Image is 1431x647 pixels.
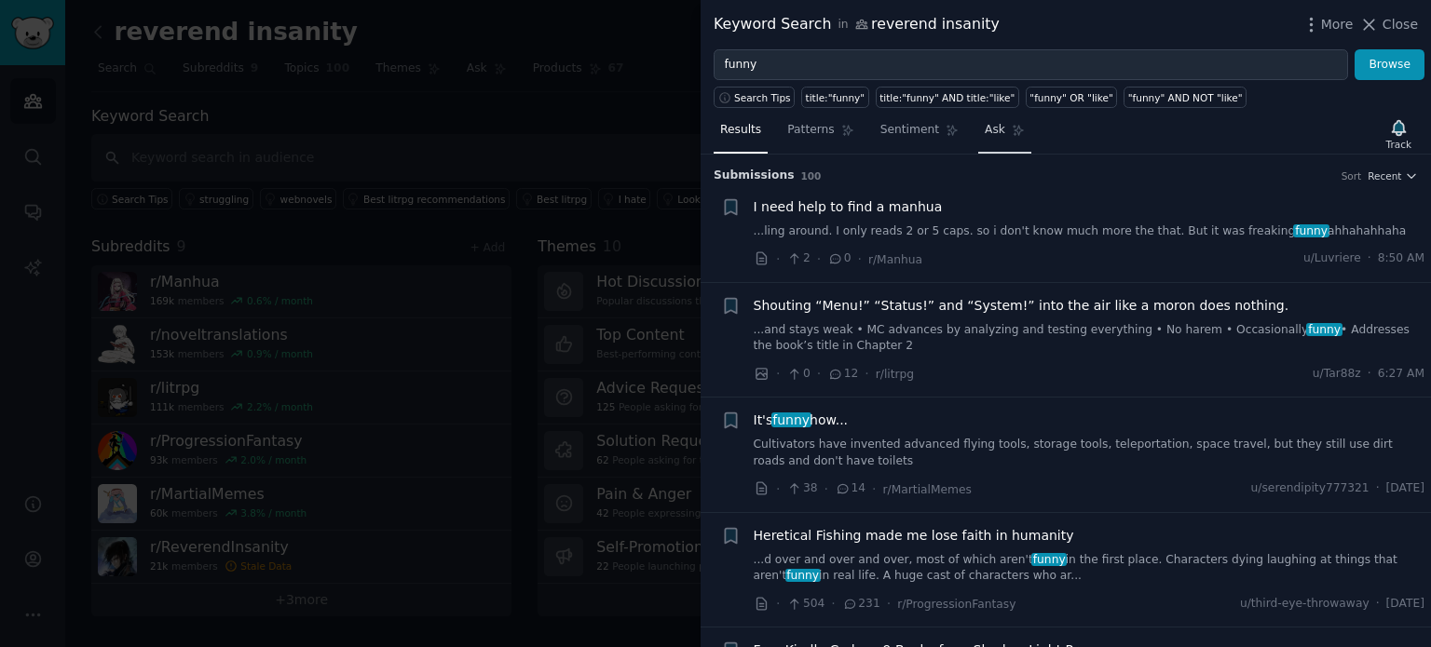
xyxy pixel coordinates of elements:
[1376,596,1380,613] span: ·
[817,364,821,384] span: ·
[1026,87,1117,108] a: "funny" OR "like"
[786,250,810,267] span: 2
[1386,596,1424,613] span: [DATE]
[817,249,821,269] span: ·
[1302,15,1354,34] button: More
[1240,596,1370,613] span: u/third-eye-throwaway
[876,368,914,381] span: r/litrpg
[872,479,876,499] span: ·
[865,364,868,384] span: ·
[1359,15,1418,34] button: Close
[754,197,943,217] a: I need help to find a manhua
[1386,138,1411,151] div: Track
[1380,115,1418,154] button: Track
[754,411,849,430] span: It's how...
[714,13,1000,36] div: Keyword Search reverend insanity
[720,122,761,139] span: Results
[1306,323,1342,336] span: funny
[1313,366,1361,383] span: u/Tar88z
[883,483,972,496] span: r/MartialMemes
[754,437,1425,469] a: Cultivators have invented advanced flying tools, storage tools, teleportation, space travel, but ...
[897,598,1015,611] span: r/ProgressionFantasy
[879,91,1015,104] div: title:"funny" AND title:"like"
[1368,169,1418,182] button: Recent
[786,366,810,383] span: 0
[1368,366,1371,383] span: ·
[838,17,848,34] span: in
[1293,224,1329,237] span: funny
[801,170,822,182] span: 100
[868,253,922,266] span: r/Manhua
[1368,169,1401,182] span: Recent
[1342,169,1362,182] div: Sort
[754,296,1289,316] a: Shouting “Menu!” “Status!” and “System!” into the air like a moron does nothing.
[1368,250,1371,267] span: ·
[714,87,795,108] button: Search Tips
[787,122,834,139] span: Patterns
[776,594,780,613] span: ·
[786,480,817,497] span: 38
[754,411,849,430] a: It'sfunnyhow...
[734,91,791,104] span: Search Tips
[785,569,821,582] span: funny
[1029,91,1112,104] div: "funny" OR "like"
[1128,91,1243,104] div: "funny" AND NOT "like"
[714,115,768,154] a: Results
[978,115,1031,154] a: Ask
[1378,366,1424,383] span: 6:27 AM
[754,526,1074,546] a: Heretical Fishing made me lose faith in humanity
[842,596,880,613] span: 231
[776,364,780,384] span: ·
[858,249,862,269] span: ·
[1321,15,1354,34] span: More
[827,250,851,267] span: 0
[1251,480,1370,497] span: u/serendipity777321
[880,122,939,139] span: Sentiment
[1376,480,1380,497] span: ·
[831,594,835,613] span: ·
[776,249,780,269] span: ·
[1355,49,1424,81] button: Browse
[1124,87,1247,108] a: "funny" AND NOT "like"
[1378,250,1424,267] span: 8:50 AM
[781,115,860,154] a: Patterns
[714,168,795,184] span: Submission s
[1031,553,1067,566] span: funny
[1386,480,1424,497] span: [DATE]
[771,412,811,427] span: funny
[776,479,780,499] span: ·
[1303,250,1361,267] span: u/Luvriere
[825,479,828,499] span: ·
[754,223,1425,240] a: ...ling around. I only reads 2 or 5 caps. so i don't know much more the that. But it was freaking...
[754,552,1425,585] a: ...d over and over and over, most of which aren'tfunnyin the first place. Characters dying laughi...
[985,122,1005,139] span: Ask
[1383,15,1418,34] span: Close
[874,115,965,154] a: Sentiment
[887,594,891,613] span: ·
[835,480,865,497] span: 14
[754,322,1425,355] a: ...and stays weak • MC advances by analyzing and testing everything • No harem • Occasionallyfunn...
[827,366,858,383] span: 12
[714,49,1348,81] input: Try a keyword related to your business
[806,91,865,104] div: title:"funny"
[801,87,869,108] a: title:"funny"
[876,87,1019,108] a: title:"funny" AND title:"like"
[786,596,825,613] span: 504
